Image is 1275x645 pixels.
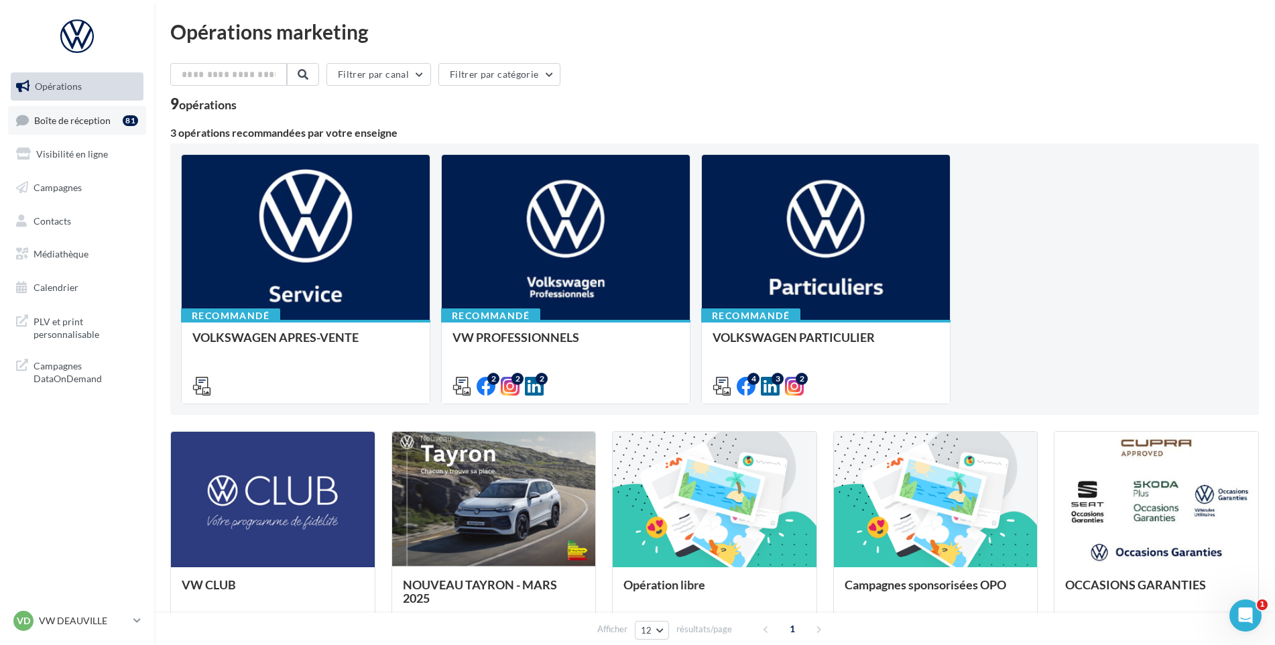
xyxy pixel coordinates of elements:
p: VW DEAUVILLE [39,614,128,628]
div: 9 [170,97,237,111]
a: Visibilité en ligne [8,140,146,168]
button: 12 [635,621,669,640]
span: Opérations [35,80,82,92]
a: Boîte de réception81 [8,106,146,135]
span: 12 [641,625,652,636]
span: 1 [1257,599,1268,610]
button: Filtrer par canal [326,63,431,86]
span: Contacts [34,215,71,226]
a: Médiathèque [8,240,146,268]
a: Contacts [8,207,146,235]
span: résultats/page [676,623,732,636]
span: Calendrier [34,282,78,293]
span: Campagnes [34,182,82,193]
span: Campagnes sponsorisées OPO [845,577,1006,592]
iframe: Intercom live chat [1229,599,1262,632]
span: Opération libre [623,577,705,592]
button: Filtrer par catégorie [438,63,560,86]
span: Campagnes DataOnDemand [34,357,138,386]
div: 2 [487,373,499,385]
div: Opérations marketing [170,21,1259,42]
div: opérations [179,99,237,111]
a: Campagnes [8,174,146,202]
span: Visibilité en ligne [36,148,108,160]
a: VD VW DEAUVILLE [11,608,143,634]
a: Calendrier [8,274,146,302]
span: VOLKSWAGEN PARTICULIER [713,330,875,345]
span: Médiathèque [34,248,88,259]
a: PLV et print personnalisable [8,307,146,347]
div: 4 [747,373,760,385]
div: 3 [772,373,784,385]
div: 2 [796,373,808,385]
span: Afficher [597,623,627,636]
span: 1 [782,618,803,640]
div: Recommandé [701,308,800,323]
span: NOUVEAU TAYRON - MARS 2025 [403,577,557,605]
span: OCCASIONS GARANTIES [1065,577,1206,592]
div: 81 [123,115,138,126]
a: Campagnes DataOnDemand [8,351,146,391]
span: PLV et print personnalisable [34,312,138,341]
span: VW CLUB [182,577,236,592]
span: VW PROFESSIONNELS [452,330,579,345]
span: VOLKSWAGEN APRES-VENTE [192,330,359,345]
div: Recommandé [181,308,280,323]
div: 2 [511,373,524,385]
div: 3 opérations recommandées par votre enseigne [170,127,1259,138]
a: Opérations [8,72,146,101]
span: VD [17,614,30,628]
span: Boîte de réception [34,114,111,125]
div: Recommandé [441,308,540,323]
div: 2 [536,373,548,385]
